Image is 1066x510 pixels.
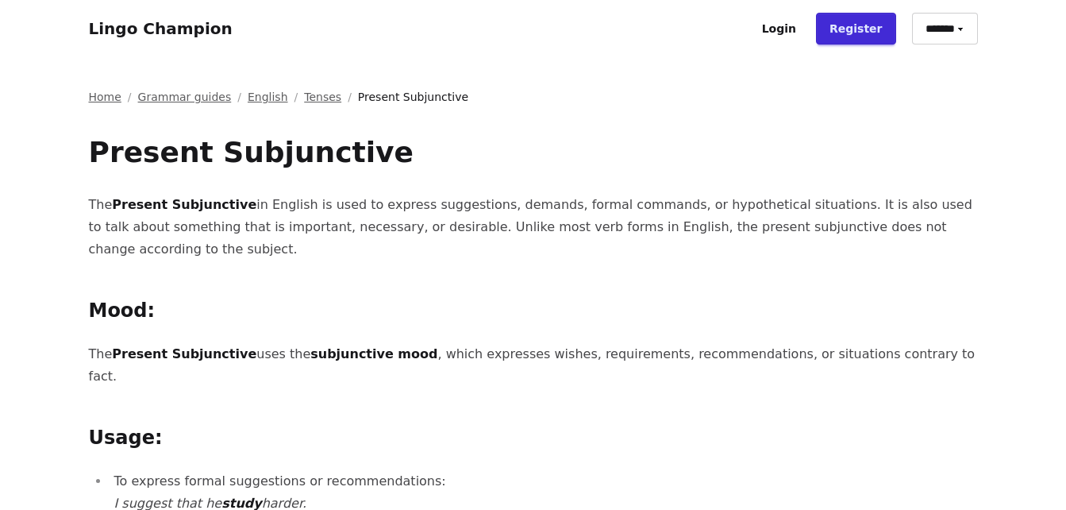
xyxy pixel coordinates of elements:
span: Present Subjunctive [358,89,468,105]
span: / [294,89,298,105]
span: / [348,89,352,105]
nav: Breadcrumb [89,89,978,105]
span: / [128,89,132,105]
strong: Present Subjunctive [112,197,256,212]
a: Lingo Champion [89,19,233,38]
a: Login [749,13,810,44]
a: Tenses [304,89,341,105]
h2: Usage: [89,426,978,451]
p: The in English is used to express suggestions, demands, formal commands, or hypothetical situatio... [89,194,978,261]
h2: Mood: [89,299,978,324]
strong: Present Subjunctive [112,346,256,361]
p: The uses the , which expresses wishes, requirements, recommendations, or situations contrary to f... [89,343,978,388]
span: / [237,89,241,105]
a: Home [89,89,121,105]
a: Grammar guides [138,89,232,105]
h1: Present Subjunctive [89,137,978,168]
a: English [248,89,288,105]
a: Register [816,13,896,44]
strong: subjunctive mood [310,346,437,361]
